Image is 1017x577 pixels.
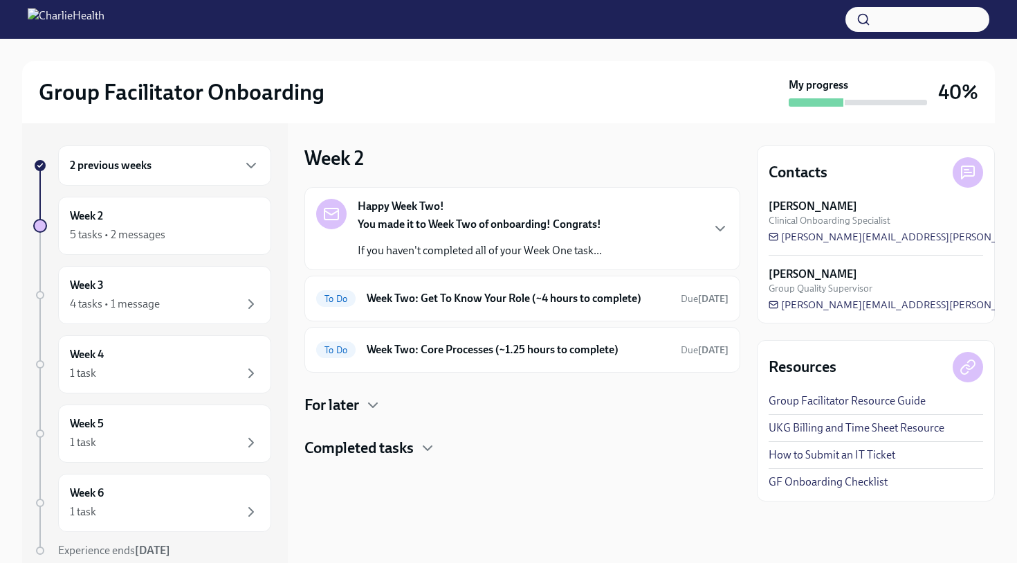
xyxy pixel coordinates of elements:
[316,287,729,310] a: To DoWeek Two: Get To Know Your Role (~4 hours to complete)Due[DATE]
[70,504,96,520] div: 1 task
[33,335,271,393] a: Week 41 task
[769,393,926,409] a: Group Facilitator Resource Guide
[58,145,271,186] div: 2 previous weeks
[70,366,96,381] div: 1 task
[698,293,729,305] strong: [DATE]
[769,447,895,463] a: How to Submit an IT Ticket
[33,474,271,532] a: Week 61 task
[33,197,271,255] a: Week 25 tasks • 2 messages
[789,78,848,93] strong: My progress
[769,357,836,378] h4: Resources
[58,544,170,557] span: Experience ends
[304,395,740,416] div: For later
[316,345,356,355] span: To Do
[681,293,729,305] span: Due
[70,278,104,293] h6: Week 3
[304,395,359,416] h4: For later
[304,438,740,459] div: Completed tasks
[681,292,729,305] span: September 22nd, 2025 10:00
[358,218,601,231] strong: You made it to Week Two of onboarding! Congrats!
[70,435,96,450] div: 1 task
[358,199,444,214] strong: Happy Week Two!
[681,344,729,357] span: September 22nd, 2025 10:00
[70,486,104,501] h6: Week 6
[33,405,271,463] a: Week 51 task
[39,78,324,106] h2: Group Facilitator Onboarding
[316,339,729,361] a: To DoWeek Two: Core Processes (~1.25 hours to complete)Due[DATE]
[938,80,978,105] h3: 40%
[681,344,729,356] span: Due
[70,296,160,312] div: 4 tasks • 1 message
[769,267,857,282] strong: [PERSON_NAME]
[367,291,670,306] h6: Week Two: Get To Know Your Role (~4 hours to complete)
[769,282,872,295] span: Group Quality Supervisor
[70,227,165,242] div: 5 tasks • 2 messages
[135,544,170,557] strong: [DATE]
[304,438,414,459] h4: Completed tasks
[769,420,944,436] a: UKG Billing and Time Sheet Resource
[769,199,857,214] strong: [PERSON_NAME]
[316,294,356,304] span: To Do
[33,266,271,324] a: Week 34 tasks • 1 message
[70,208,103,224] h6: Week 2
[70,416,104,432] h6: Week 5
[304,145,364,170] h3: Week 2
[28,8,104,30] img: CharlieHealth
[358,243,602,258] p: If you haven't completed all of your Week One task...
[70,158,152,173] h6: 2 previous weeks
[769,474,888,490] a: GF Onboarding Checklist
[769,214,890,227] span: Clinical Onboarding Specialist
[70,347,104,362] h6: Week 4
[769,162,827,183] h4: Contacts
[698,344,729,356] strong: [DATE]
[367,342,670,357] h6: Week Two: Core Processes (~1.25 hours to complete)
